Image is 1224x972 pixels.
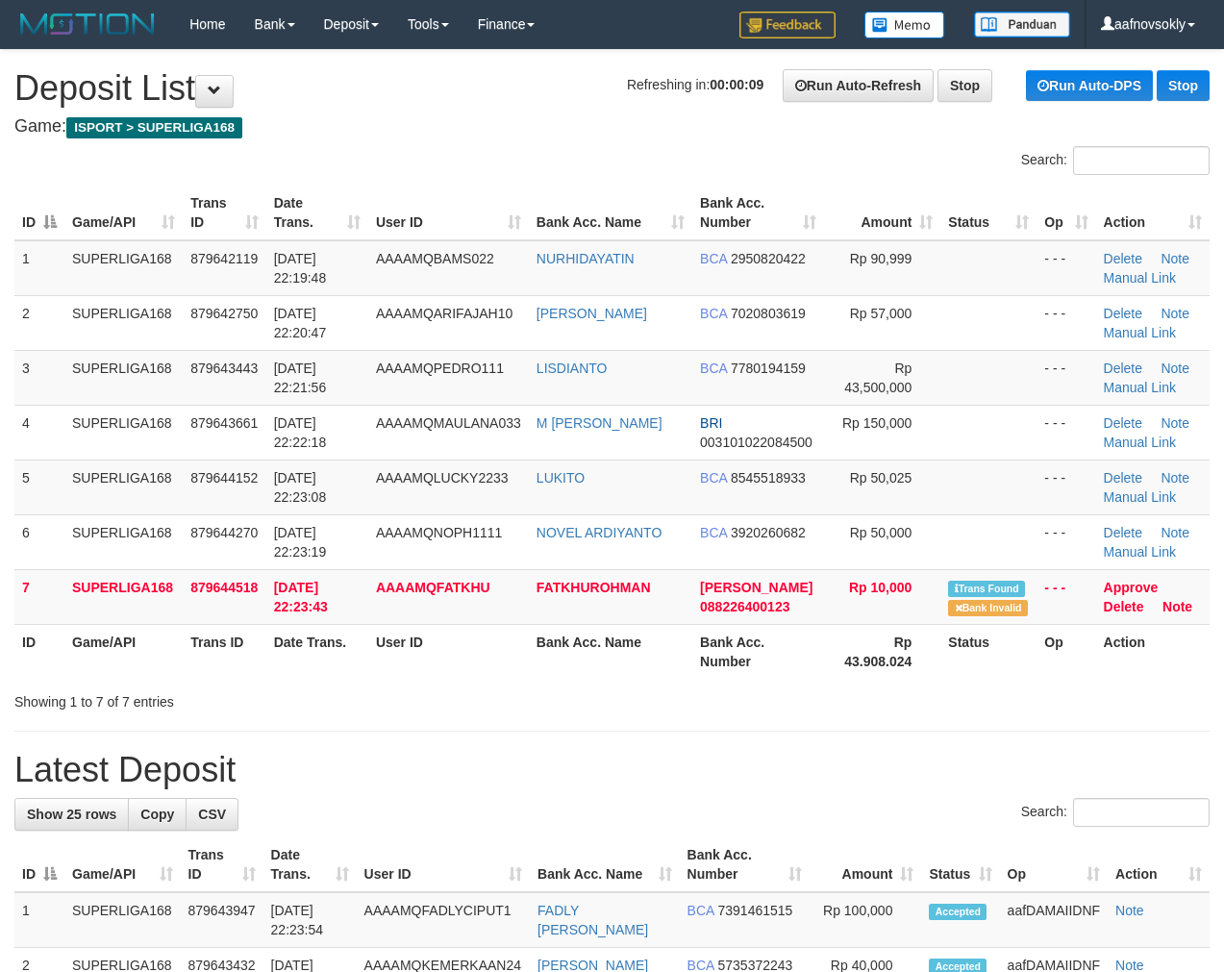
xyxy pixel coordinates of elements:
[263,892,357,948] td: [DATE] 22:23:54
[368,624,529,679] th: User ID
[376,361,504,376] span: AAAAMQPEDRO111
[14,569,64,624] td: 7
[731,361,806,376] span: Copy 7780194159 to clipboard
[1073,798,1210,827] input: Search:
[64,892,181,948] td: SUPERLIGA168
[357,892,530,948] td: AAAAMQFADLYCIPUT1
[850,525,912,540] span: Rp 50,000
[537,361,608,376] a: LISDIANTO
[1104,251,1142,266] a: Delete
[844,361,912,395] span: Rp 43,500,000
[700,470,727,486] span: BCA
[274,361,327,395] span: [DATE] 22:21:56
[1037,186,1095,240] th: Op: activate to sort column ascending
[948,600,1027,616] span: Bank is not match
[529,624,692,679] th: Bank Acc. Name
[181,892,263,948] td: 879643947
[824,624,940,679] th: Rp 43.908.024
[1161,361,1189,376] a: Note
[849,580,912,595] span: Rp 10,000
[1104,270,1177,286] a: Manual Link
[274,580,328,614] span: [DATE] 22:23:43
[1104,489,1177,505] a: Manual Link
[274,525,327,560] span: [DATE] 22:23:19
[850,306,912,321] span: Rp 57,000
[198,807,226,822] span: CSV
[190,470,258,486] span: 879644152
[181,837,263,892] th: Trans ID: activate to sort column ascending
[731,251,806,266] span: Copy 2950820422 to clipboard
[266,186,368,240] th: Date Trans.: activate to sort column ascending
[1104,580,1159,595] a: Approve
[190,306,258,321] span: 879642750
[700,251,727,266] span: BCA
[974,12,1070,37] img: panduan.png
[810,837,922,892] th: Amount: activate to sort column ascending
[1026,70,1153,101] a: Run Auto-DPS
[64,350,183,405] td: SUPERLIGA168
[783,69,934,102] a: Run Auto-Refresh
[376,525,503,540] span: AAAAMQNOPH1111
[1073,146,1210,175] input: Search:
[537,470,585,486] a: LUKITO
[680,837,810,892] th: Bank Acc. Number: activate to sort column ascending
[64,837,181,892] th: Game/API: activate to sort column ascending
[14,751,1210,789] h1: Latest Deposit
[864,12,945,38] img: Button%20Memo.svg
[1104,306,1142,321] a: Delete
[692,624,824,679] th: Bank Acc. Number
[850,470,912,486] span: Rp 50,025
[700,580,812,595] span: [PERSON_NAME]
[700,599,789,614] span: Copy 088226400123 to clipboard
[66,117,242,138] span: ISPORT > SUPERLIGA168
[14,117,1210,137] h4: Game:
[940,186,1037,240] th: Status: activate to sort column ascending
[710,77,763,92] strong: 00:00:09
[190,580,258,595] span: 879644518
[810,892,922,948] td: Rp 100,000
[14,837,64,892] th: ID: activate to sort column descending
[537,903,648,937] a: FADLY [PERSON_NAME]
[64,295,183,350] td: SUPERLIGA168
[731,306,806,321] span: Copy 7020803619 to clipboard
[700,435,812,450] span: Copy 003101022084500 to clipboard
[627,77,763,92] span: Refreshing in:
[537,306,647,321] a: [PERSON_NAME]
[1021,798,1210,827] label: Search:
[14,186,64,240] th: ID: activate to sort column descending
[274,306,327,340] span: [DATE] 22:20:47
[921,837,999,892] th: Status: activate to sort column ascending
[14,460,64,514] td: 5
[1037,460,1095,514] td: - - -
[692,186,824,240] th: Bank Acc. Number: activate to sort column ascending
[274,251,327,286] span: [DATE] 22:19:48
[376,580,490,595] span: AAAAMQFATKHU
[14,10,161,38] img: MOTION_logo.png
[700,306,727,321] span: BCA
[140,807,174,822] span: Copy
[1104,361,1142,376] a: Delete
[376,251,494,266] span: AAAAMQBAMS022
[1096,186,1210,240] th: Action: activate to sort column ascending
[1000,837,1108,892] th: Op: activate to sort column ascending
[64,569,183,624] td: SUPERLIGA168
[186,798,238,831] a: CSV
[1161,251,1189,266] a: Note
[1037,569,1095,624] td: - - -
[1104,435,1177,450] a: Manual Link
[1115,903,1144,918] a: Note
[1104,470,1142,486] a: Delete
[1161,470,1189,486] a: Note
[14,624,64,679] th: ID
[824,186,940,240] th: Amount: activate to sort column ascending
[14,350,64,405] td: 3
[1161,525,1189,540] a: Note
[1162,599,1192,614] a: Note
[700,415,722,431] span: BRI
[376,306,512,321] span: AAAAMQARIFAJAH10
[1021,146,1210,175] label: Search:
[64,186,183,240] th: Game/API: activate to sort column ascending
[376,415,521,431] span: AAAAMQMAULANA033
[537,580,651,595] a: FATKHUROHMAN
[700,361,727,376] span: BCA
